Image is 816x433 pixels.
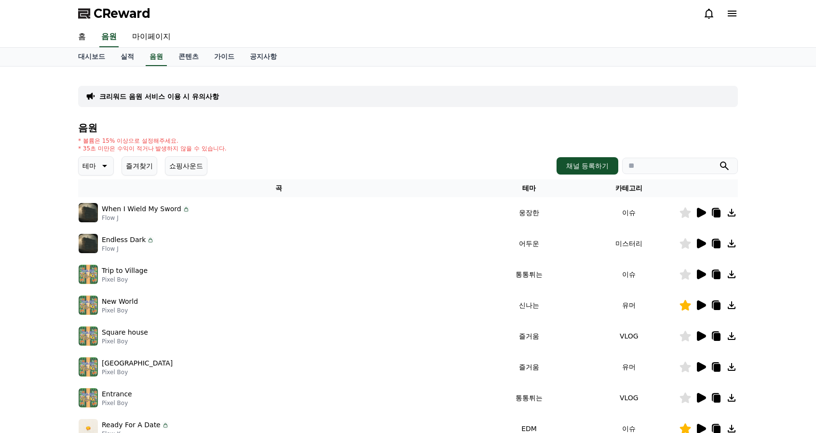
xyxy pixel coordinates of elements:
[102,297,138,307] p: New World
[94,6,150,21] span: CReward
[479,290,579,321] td: 신나는
[99,92,219,101] a: 크리워드 음원 서비스 이용 시 유의사항
[78,122,738,133] h4: 음원
[479,197,579,228] td: 웅장한
[102,368,173,376] p: Pixel Boy
[102,327,148,338] p: Square house
[78,145,227,152] p: * 35초 미만은 수익이 적거나 발생하지 않을 수 있습니다.
[242,48,285,66] a: 공지사항
[102,204,181,214] p: When I Wield My Sword
[579,352,679,382] td: 유머
[579,228,679,259] td: 미스터리
[479,179,579,197] th: 테마
[79,265,98,284] img: music
[79,296,98,315] img: music
[102,389,132,399] p: Entrance
[70,27,94,47] a: 홈
[579,382,679,413] td: VLOG
[122,156,157,176] button: 즐겨찾기
[78,6,150,21] a: CReward
[479,321,579,352] td: 즐거움
[79,388,98,407] img: music
[206,48,242,66] a: 가이드
[78,179,479,197] th: 곡
[579,179,679,197] th: 카테고리
[479,228,579,259] td: 어두운
[79,326,98,346] img: music
[479,259,579,290] td: 통통튀는
[579,197,679,228] td: 이슈
[113,48,142,66] a: 실적
[99,27,119,47] a: 음원
[82,159,96,173] p: 테마
[79,234,98,253] img: music
[79,357,98,377] img: music
[171,48,206,66] a: 콘텐츠
[102,235,146,245] p: Endless Dark
[102,399,132,407] p: Pixel Boy
[102,307,138,314] p: Pixel Boy
[102,266,148,276] p: Trip to Village
[146,48,167,66] a: 음원
[78,156,114,176] button: 테마
[79,203,98,222] img: music
[102,214,190,222] p: Flow J
[102,276,148,284] p: Pixel Boy
[102,358,173,368] p: [GEOGRAPHIC_DATA]
[102,338,148,345] p: Pixel Boy
[102,420,161,430] p: Ready For A Date
[557,157,618,175] button: 채널 등록하기
[579,321,679,352] td: VLOG
[579,259,679,290] td: 이슈
[102,245,154,253] p: Flow J
[78,137,227,145] p: * 볼륨은 15% 이상으로 설정해주세요.
[479,352,579,382] td: 즐거움
[124,27,178,47] a: 마이페이지
[579,290,679,321] td: 유머
[479,382,579,413] td: 통통튀는
[165,156,207,176] button: 쇼핑사운드
[70,48,113,66] a: 대시보드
